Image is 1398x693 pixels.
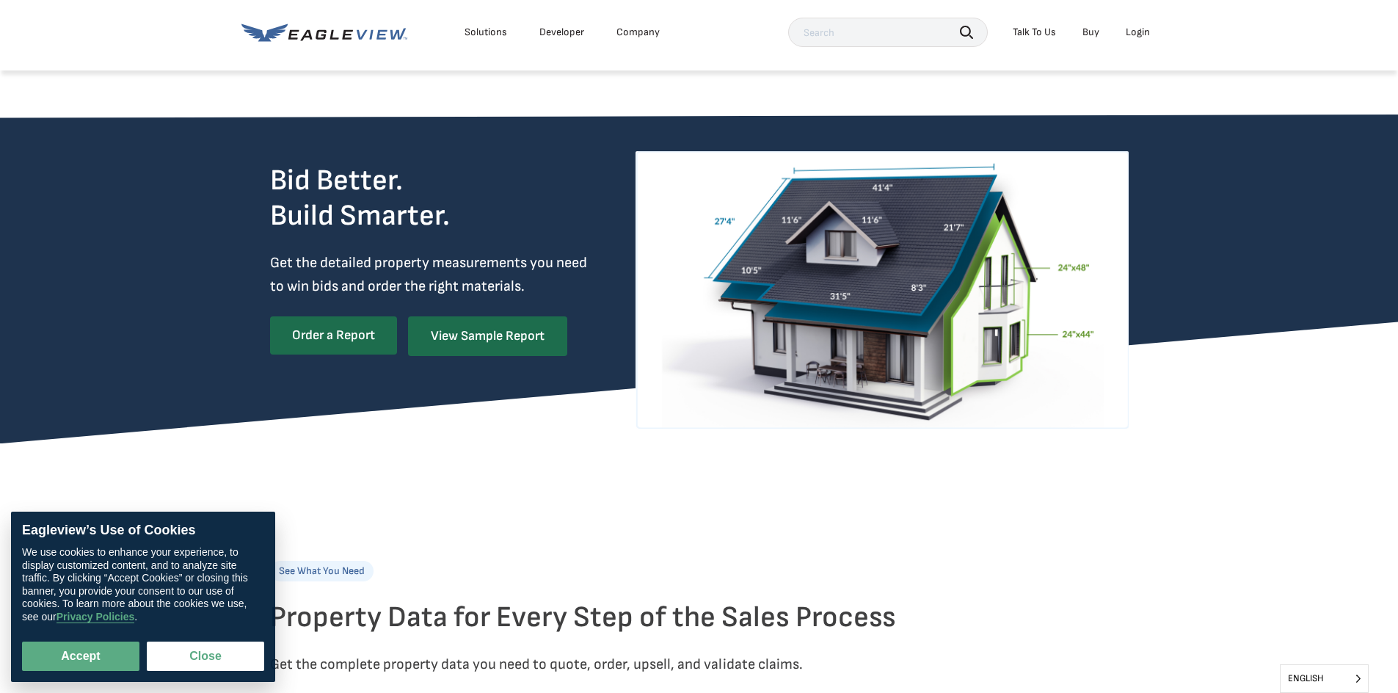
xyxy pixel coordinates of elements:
[465,26,507,39] div: Solutions
[1280,664,1369,693] aside: Language selected: English
[57,611,135,623] a: Privacy Policies
[1082,26,1099,39] a: Buy
[408,316,567,356] a: View Sample Report
[270,163,591,233] h2: Bid Better. Build Smarter.
[1281,665,1368,692] span: English
[270,316,397,355] a: Order a Report
[539,26,584,39] a: Developer
[788,18,988,47] input: Search
[270,653,1129,676] p: Get the complete property data you need to quote, order, upsell, and validate claims.
[1013,26,1056,39] div: Talk To Us
[147,642,264,671] button: Close
[270,600,1129,635] h2: Property Data for Every Step of the Sales Process
[616,26,660,39] div: Company
[22,642,139,671] button: Accept
[270,251,591,298] p: Get the detailed property measurements you need to win bids and order the right materials.
[22,523,264,539] div: Eagleview’s Use of Cookies
[1126,26,1150,39] div: Login
[270,561,374,581] p: See What You Need
[22,546,264,623] div: We use cookies to enhance your experience, to display customized content, and to analyze site tra...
